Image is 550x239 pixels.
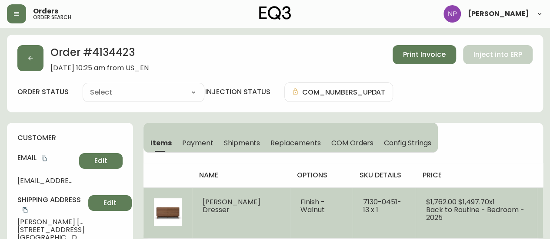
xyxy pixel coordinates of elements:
[17,195,85,215] h4: Shipping Address
[297,170,346,180] h4: options
[393,45,456,64] button: Print Invoice
[403,50,446,59] span: Print Invoice
[103,198,117,208] span: Edit
[426,197,457,207] span: $1,762.00
[150,138,172,147] span: Items
[21,206,30,214] button: copy
[33,15,71,20] h5: order search
[182,138,213,147] span: Payment
[203,197,260,215] span: [PERSON_NAME] Dresser
[154,198,182,226] img: 34775fdd-1fcb-4888-aa58-66632fb7f82aOptional[marcel-double-walnut-dresser].jpg
[205,87,270,97] h4: injection status
[259,6,291,20] img: logo
[17,177,76,185] span: [EMAIL_ADDRESS][DOMAIN_NAME]
[199,170,283,180] h4: name
[384,138,431,147] span: Config Strings
[33,8,58,15] span: Orders
[17,226,85,234] span: [STREET_ADDRESS]
[426,205,524,223] span: Back to Routine - Bedroom - 2025
[88,195,132,211] button: Edit
[360,170,409,180] h4: sku details
[17,218,85,226] span: [PERSON_NAME] [PERSON_NAME]
[50,64,149,72] span: [DATE] 10:25 am from US_EN
[468,10,529,17] span: [PERSON_NAME]
[79,153,123,169] button: Edit
[17,133,123,143] h4: customer
[270,138,320,147] span: Replacements
[423,170,530,180] h4: price
[363,197,401,215] span: 7130-0451-13 x 1
[224,138,260,147] span: Shipments
[458,197,495,207] span: $1,497.70 x 1
[17,87,69,97] label: order status
[94,156,107,166] span: Edit
[50,45,149,64] h2: Order # 4134423
[40,154,49,163] button: copy
[443,5,461,23] img: 50f1e64a3f95c89b5c5247455825f96f
[331,138,374,147] span: COM Orders
[17,153,76,163] h4: Email
[300,198,342,214] li: Finish - Walnut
